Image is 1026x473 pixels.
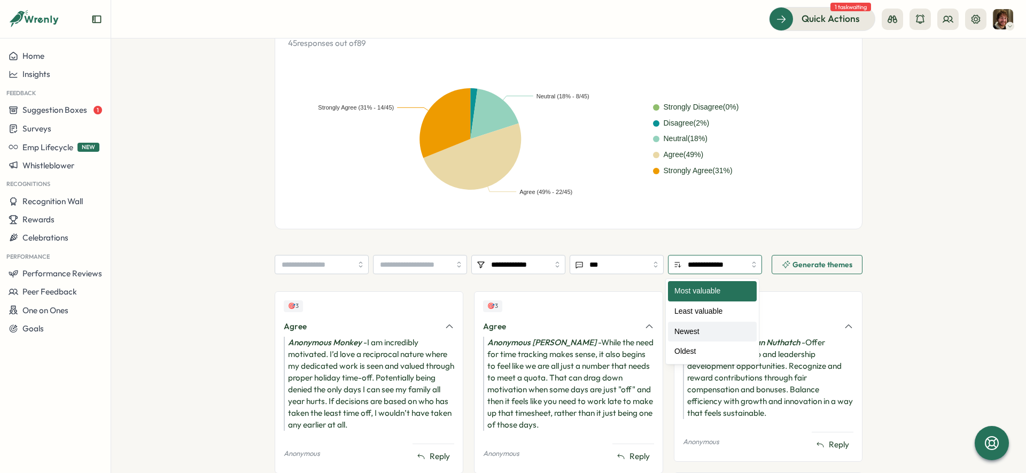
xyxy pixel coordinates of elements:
[993,9,1013,29] img: Nick Lacasse
[812,437,853,453] button: Reply
[612,448,654,464] button: Reply
[22,105,87,115] span: Suggestion Boxes
[22,214,55,224] span: Rewards
[668,281,757,301] div: Most valuable
[483,321,638,332] div: Agree
[318,105,394,111] text: Strongly Agree (31% - 14/45)
[664,118,710,129] div: Disagree ( 2 %)
[284,321,438,332] div: Agree
[77,143,99,152] span: NEW
[829,439,849,451] span: Reply
[537,93,589,99] text: Neutral (18% - 8/45)
[830,3,871,11] span: 1 task waiting
[94,106,102,114] span: 1
[22,268,102,278] span: Performance Reviews
[487,337,596,347] i: Anonymous [PERSON_NAME]
[288,37,849,49] p: 45 responses out of 89
[519,189,572,195] text: Agree (49% - 22/45)
[664,165,733,177] div: Strongly Agree ( 31 %)
[629,451,650,462] span: Reply
[22,286,77,297] span: Peer Feedback
[430,451,450,462] span: Reply
[22,323,44,334] span: Goals
[772,255,862,274] button: Generate themes
[483,449,519,459] p: Anonymous
[22,123,51,134] span: Surveys
[664,102,739,113] div: Strongly Disagree ( 0 %)
[668,342,757,362] div: Oldest
[22,69,50,79] span: Insights
[664,149,704,161] div: Agree ( 49 %)
[22,305,68,315] span: One on Ones
[22,51,44,61] span: Home
[483,300,502,312] div: Upvotes
[284,449,320,459] p: Anonymous
[284,337,454,431] div: - I am incredibly motivated. I’d love a reciprocal nature where my dedicated work is seen and val...
[802,12,860,26] span: Quick Actions
[683,337,853,419] div: - Offer stronger mentorship and leadership development opportunities. Recognize and reward contri...
[683,437,719,447] p: Anonymous
[413,448,454,464] button: Reply
[769,7,875,30] button: Quick Actions
[22,232,68,243] span: Celebrations
[483,337,654,431] div: - While the need for time tracking makes sense, it also begins to feel like we are all just a num...
[792,261,852,268] span: Generate themes
[664,133,708,145] div: Neutral ( 18 %)
[284,300,303,312] div: Upvotes
[288,337,362,347] i: Anonymous Monkey
[22,160,74,170] span: Whistleblower
[668,301,757,322] div: Least valuable
[22,196,83,206] span: Recognition Wall
[91,14,102,25] button: Expand sidebar
[22,142,73,152] span: Emp Lifecycle
[683,321,837,332] div: Neutral
[668,322,757,342] div: Newest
